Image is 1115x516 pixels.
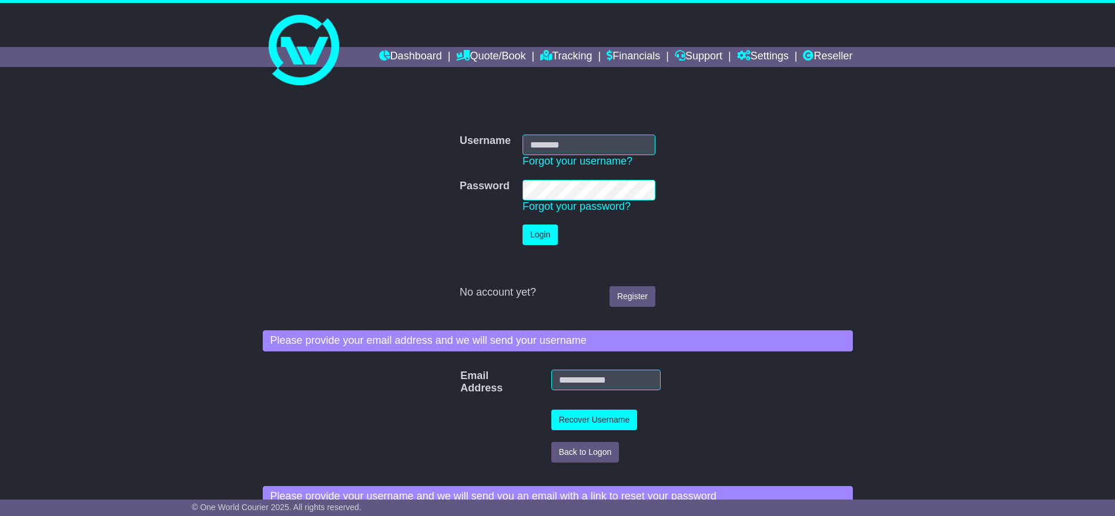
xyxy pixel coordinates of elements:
[551,410,638,430] button: Recover Username
[460,180,510,193] label: Password
[456,47,525,67] a: Quote/Book
[803,47,852,67] a: Reseller
[460,286,655,299] div: No account yet?
[460,135,511,148] label: Username
[523,225,558,245] button: Login
[737,47,789,67] a: Settings
[379,47,442,67] a: Dashboard
[610,286,655,307] a: Register
[454,370,476,395] label: Email Address
[675,47,722,67] a: Support
[607,47,660,67] a: Financials
[263,486,853,507] div: Please provide your username and we will send you an email with a link to reset your password
[192,502,361,512] span: © One World Courier 2025. All rights reserved.
[263,330,853,351] div: Please provide your email address and we will send your username
[551,442,620,463] button: Back to Logon
[523,200,631,212] a: Forgot your password?
[523,155,632,167] a: Forgot your username?
[540,47,592,67] a: Tracking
